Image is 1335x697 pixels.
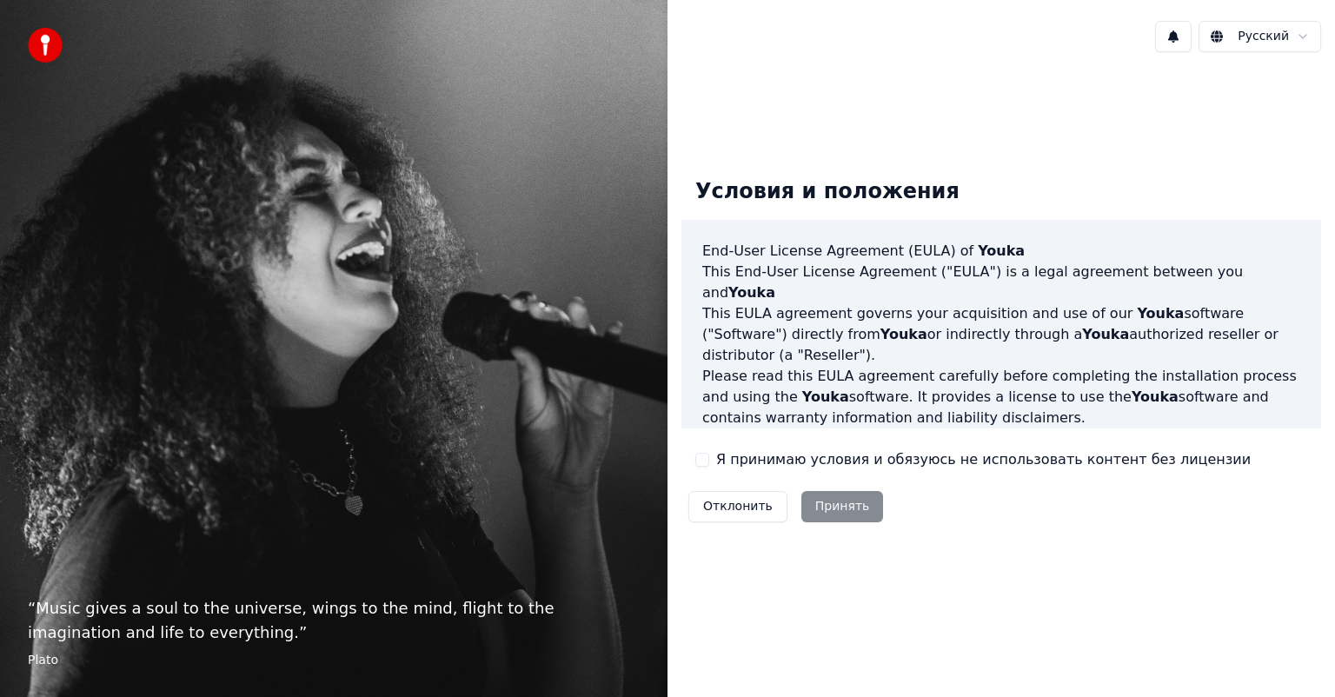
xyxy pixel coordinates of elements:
[978,242,1025,259] span: Youka
[28,28,63,63] img: youka
[728,284,775,301] span: Youka
[716,449,1251,470] label: Я принимаю условия и обязуюсь не использовать контент без лицензии
[702,303,1300,366] p: This EULA agreement governs your acquisition and use of our software ("Software") directly from o...
[1137,305,1184,322] span: Youka
[1132,388,1179,405] span: Youka
[1082,326,1129,342] span: Youka
[702,241,1300,262] h3: End-User License Agreement (EULA) of
[702,366,1300,428] p: Please read this EULA agreement carefully before completing the installation process and using th...
[880,326,927,342] span: Youka
[681,164,973,220] div: Условия и положения
[28,596,640,645] p: “ Music gives a soul to the universe, wings to the mind, flight to the imagination and life to ev...
[702,262,1300,303] p: This End-User License Agreement ("EULA") is a legal agreement between you and
[688,491,787,522] button: Отклонить
[702,428,1300,512] p: If you register for a free trial of the software, this EULA agreement will also govern that trial...
[28,652,640,669] footer: Plato
[802,388,849,405] span: Youka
